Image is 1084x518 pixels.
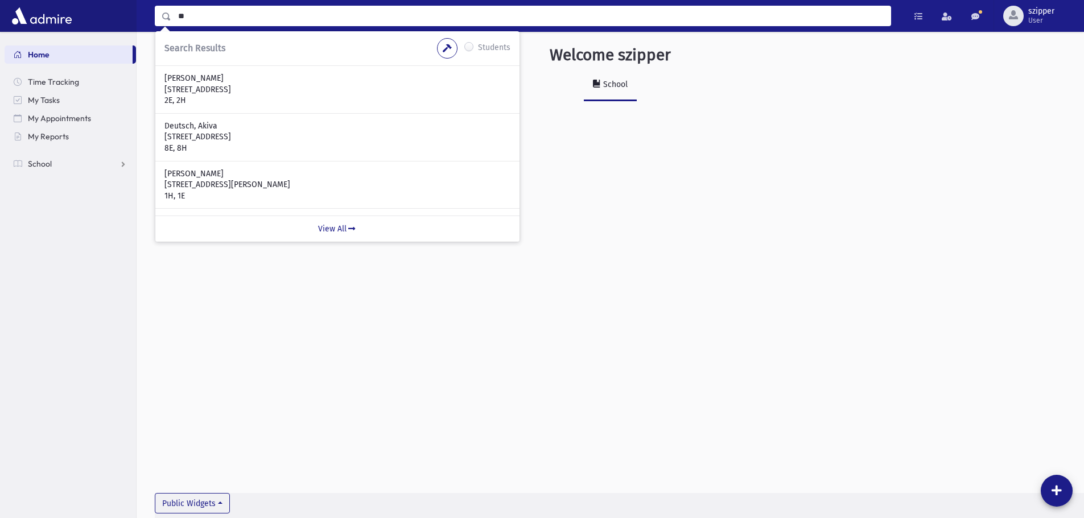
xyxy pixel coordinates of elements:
[164,190,510,202] p: 1H, 1E
[28,95,60,105] span: My Tasks
[28,77,79,87] span: Time Tracking
[164,131,510,143] p: [STREET_ADDRESS]
[5,109,136,127] a: My Appointments
[155,493,230,513] button: Public Widgets
[164,168,510,202] a: [PERSON_NAME] [STREET_ADDRESS][PERSON_NAME] 1H, 1E
[28,131,69,142] span: My Reports
[171,6,891,26] input: Search
[584,69,637,101] a: School
[5,155,136,173] a: School
[28,159,52,169] span: School
[164,73,510,106] a: [PERSON_NAME] [STREET_ADDRESS] 2E, 2H
[5,127,136,146] a: My Reports
[164,143,510,154] p: 8E, 8H
[1028,7,1054,16] span: szipper
[164,43,225,53] span: Search Results
[5,45,133,64] a: Home
[164,84,510,96] p: [STREET_ADDRESS]
[164,95,510,106] p: 2E, 2H
[164,179,510,190] p: [STREET_ADDRESS][PERSON_NAME]
[1028,16,1054,25] span: User
[164,73,510,84] p: [PERSON_NAME]
[164,121,510,154] a: Deutsch, Akiva [STREET_ADDRESS] 8E, 8H
[164,168,510,180] p: [PERSON_NAME]
[478,42,510,55] label: Students
[28,49,50,60] span: Home
[5,73,136,91] a: Time Tracking
[550,45,671,65] h3: Welcome szipper
[5,91,136,109] a: My Tasks
[28,113,91,123] span: My Appointments
[155,216,520,242] a: View All
[164,121,510,132] p: Deutsch, Akiva
[9,5,75,27] img: AdmirePro
[601,80,628,89] div: School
